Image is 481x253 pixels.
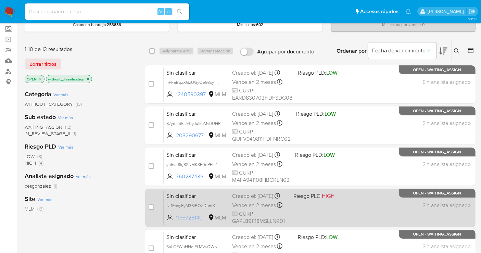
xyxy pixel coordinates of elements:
span: 3.161.2 [468,16,478,22]
button: search-icon [173,7,187,16]
span: s [167,8,169,15]
a: Salir [469,8,476,15]
a: Notificaciones [405,9,411,14]
span: Accesos rápidos [360,8,398,15]
input: Buscar usuario o caso... [25,7,189,16]
p: nancy.sanchezgarcia@mercadolibre.com.mx [428,8,466,15]
span: Alt [158,8,164,15]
